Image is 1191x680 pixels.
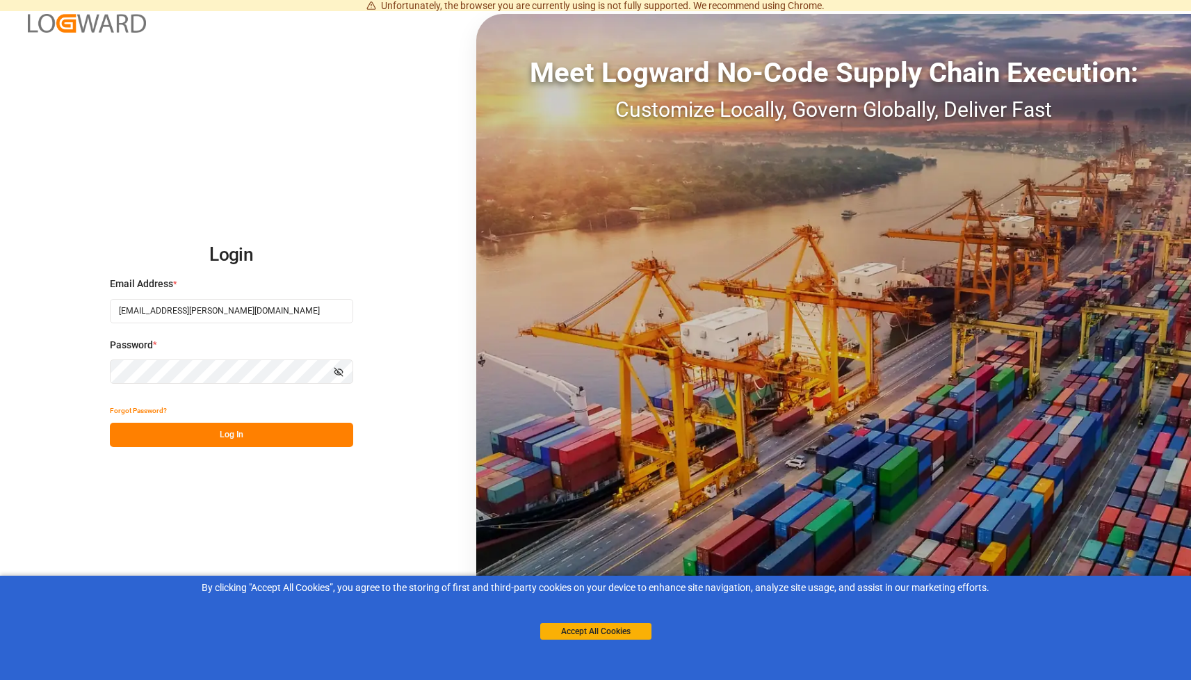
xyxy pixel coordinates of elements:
input: Enter your email [110,299,353,323]
div: By clicking "Accept All Cookies”, you agree to the storing of first and third-party cookies on yo... [10,581,1181,595]
button: Log In [110,423,353,447]
button: Forgot Password? [110,398,167,423]
button: Accept All Cookies [540,623,651,640]
div: Meet Logward No-Code Supply Chain Execution: [476,52,1191,94]
img: Logward_new_orange.png [28,14,146,33]
span: Email Address [110,277,173,291]
span: Password [110,338,153,353]
div: Customize Locally, Govern Globally, Deliver Fast [476,94,1191,125]
h2: Login [110,233,353,277]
